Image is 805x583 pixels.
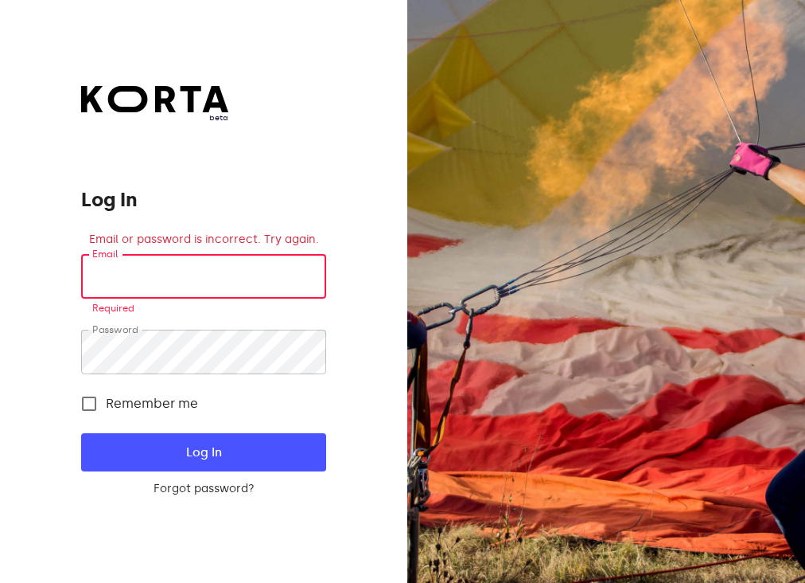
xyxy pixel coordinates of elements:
a: beta [81,86,228,123]
a: Forgot password? [81,481,325,497]
span: Remember me [106,394,198,413]
h1: Log In [81,187,325,213]
span: Log In [107,442,300,463]
p: Required [92,301,314,317]
button: Log In [81,433,325,471]
div: Email or password is incorrect. Try again. [81,232,325,248]
span: beta [81,112,228,123]
img: Korta [81,86,228,112]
